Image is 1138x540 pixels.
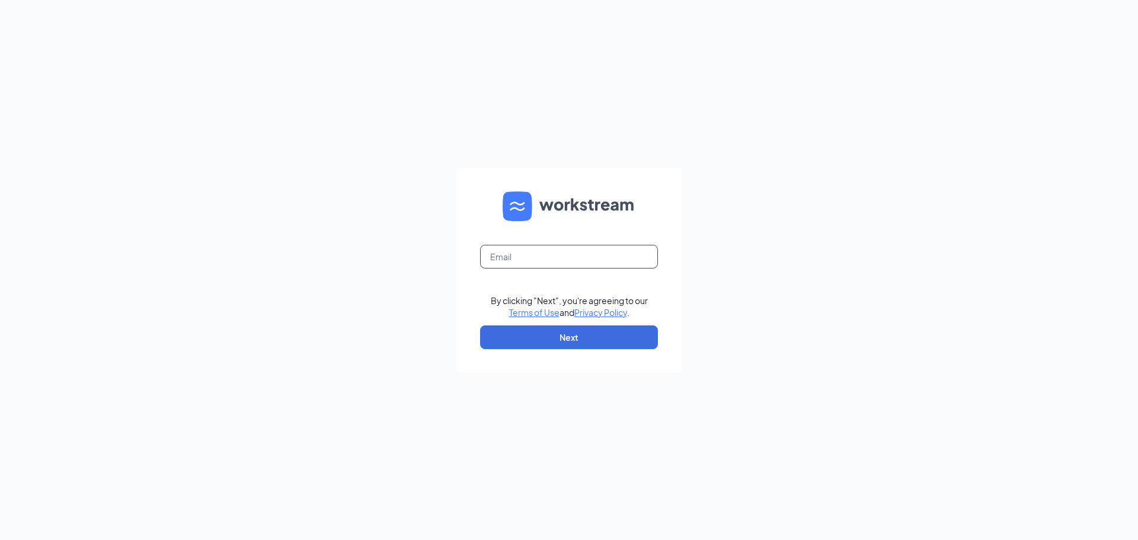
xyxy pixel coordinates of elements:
[480,325,658,349] button: Next
[480,245,658,269] input: Email
[574,307,627,318] a: Privacy Policy
[491,295,648,318] div: By clicking "Next", you're agreeing to our and .
[503,191,635,221] img: WS logo and Workstream text
[509,307,560,318] a: Terms of Use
